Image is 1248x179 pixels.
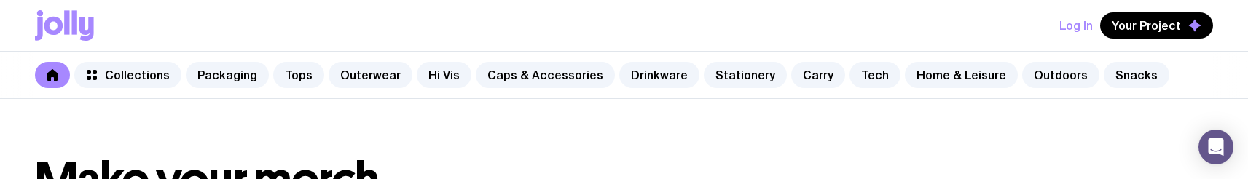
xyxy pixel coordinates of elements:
a: Caps & Accessories [476,62,615,88]
button: Your Project [1100,12,1213,39]
div: Open Intercom Messenger [1198,130,1233,164]
a: Hi Vis [417,62,471,88]
a: Carry [791,62,845,88]
a: Outerwear [329,62,412,88]
a: Tech [849,62,900,88]
button: Log In [1059,12,1093,39]
a: Collections [74,62,181,88]
a: Home & Leisure [905,62,1018,88]
a: Stationery [704,62,787,88]
a: Drinkware [619,62,699,88]
a: Snacks [1104,62,1169,88]
a: Packaging [186,62,269,88]
a: Outdoors [1022,62,1099,88]
a: Tops [273,62,324,88]
span: Collections [105,68,170,82]
span: Your Project [1112,18,1181,33]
